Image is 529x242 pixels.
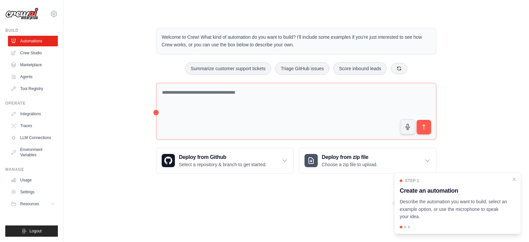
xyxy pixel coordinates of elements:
a: Usage [8,175,58,185]
iframe: Chat Widget [496,210,529,242]
button: Logout [5,225,58,237]
a: Integrations [8,109,58,119]
button: Close walkthrough [511,177,517,182]
a: Agents [8,72,58,82]
p: Describe the automation you want to build, select an example option, or use the microphone to spe... [400,198,508,220]
div: Build [5,28,58,33]
span: Step 1 [405,178,419,183]
button: Triage GitHub issues [275,62,329,75]
span: Resources [20,201,39,207]
p: Choose a zip file to upload. [322,161,378,168]
div: Manage [5,167,58,172]
a: LLM Connections [8,132,58,143]
a: Environment Variables [8,144,58,160]
button: Resources [8,199,58,209]
h3: Deploy from zip file [322,153,378,161]
a: Marketplace [8,60,58,70]
a: Traces [8,121,58,131]
a: Automations [8,36,58,46]
div: Operate [5,101,58,106]
a: Settings [8,187,58,197]
img: Logo [5,8,38,20]
p: Welcome to Crew! What kind of automation do you want to build? I'll include some examples if you'... [162,33,431,49]
a: Tool Registry [8,83,58,94]
span: Logout [29,228,42,234]
button: Summarize customer support tickets [185,62,271,75]
button: Score inbound leads [333,62,387,75]
p: Select a repository & branch to get started. [179,161,266,168]
h3: Deploy from Github [179,153,266,161]
div: Widget de chat [496,210,529,242]
a: Crew Studio [8,48,58,58]
h3: Create an automation [400,186,508,195]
